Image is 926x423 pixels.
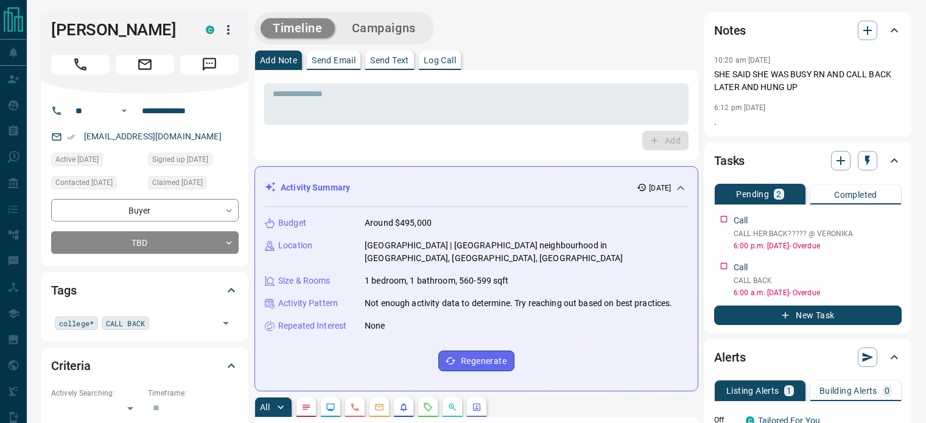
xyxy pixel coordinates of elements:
[278,297,338,310] p: Activity Pattern
[714,116,902,128] p: .
[106,317,145,329] span: CALL BACK
[365,320,385,332] p: None
[714,16,902,45] div: Notes
[84,131,222,141] a: [EMAIL_ADDRESS][DOMAIN_NAME]
[734,275,902,286] p: CALL BACK
[350,402,360,412] svg: Calls
[148,388,239,399] p: Timeframe:
[734,228,902,239] p: CALL HER BACK????? @ VERONIKA
[148,153,239,170] div: Wed Sep 10 2025
[148,176,239,193] div: Wed Sep 10 2025
[278,274,331,287] p: Size & Rooms
[447,402,457,412] svg: Opportunities
[424,56,456,65] p: Log Call
[374,402,384,412] svg: Emails
[399,402,409,412] svg: Listing Alerts
[281,181,350,194] p: Activity Summary
[217,315,234,332] button: Open
[51,176,142,193] div: Thu Sep 11 2025
[885,386,889,395] p: 0
[59,317,94,329] span: college*
[260,56,297,65] p: Add Note
[726,386,779,395] p: Listing Alerts
[180,55,239,74] span: Message
[261,18,335,38] button: Timeline
[370,56,409,65] p: Send Text
[734,287,902,298] p: 6:00 a.m. [DATE] - Overdue
[714,146,902,175] div: Tasks
[51,231,239,254] div: TBD
[714,68,902,94] p: SHE SAID SHE WAS BUSY RN AND CALL BACK LATER AND HUNG UP
[278,239,312,252] p: Location
[714,151,745,170] h2: Tasks
[734,261,748,274] p: Call
[714,348,746,367] h2: Alerts
[206,26,214,34] div: condos.ca
[265,177,688,199] div: Activity Summary[DATE]
[365,297,673,310] p: Not enough activity data to determine. Try reaching out based on best practices.
[117,103,132,118] button: Open
[67,133,75,141] svg: Email Verified
[365,274,509,287] p: 1 bedroom, 1 bathroom, 560-599 sqft
[51,153,142,170] div: Wed Sep 10 2025
[736,190,769,198] p: Pending
[312,56,356,65] p: Send Email
[472,402,482,412] svg: Agent Actions
[152,153,208,166] span: Signed up [DATE]
[51,276,239,305] div: Tags
[278,320,346,332] p: Repeated Interest
[51,199,239,222] div: Buyer
[714,56,770,65] p: 10:20 am [DATE]
[260,403,270,411] p: All
[714,21,746,40] h2: Notes
[152,177,203,189] span: Claimed [DATE]
[734,240,902,251] p: 6:00 p.m. [DATE] - Overdue
[326,402,335,412] svg: Lead Browsing Activity
[51,281,76,300] h2: Tags
[834,191,877,199] p: Completed
[51,20,188,40] h1: [PERSON_NAME]
[365,239,688,265] p: [GEOGRAPHIC_DATA] | [GEOGRAPHIC_DATA] neighbourhood in [GEOGRAPHIC_DATA], [GEOGRAPHIC_DATA], [GEO...
[116,55,174,74] span: Email
[51,55,110,74] span: Call
[649,183,671,194] p: [DATE]
[55,153,99,166] span: Active [DATE]
[438,351,514,371] button: Regenerate
[51,356,91,376] h2: Criteria
[714,306,902,325] button: New Task
[714,343,902,372] div: Alerts
[51,388,142,399] p: Actively Searching:
[55,177,113,189] span: Contacted [DATE]
[365,217,432,229] p: Around $495,000
[278,217,306,229] p: Budget
[819,386,877,395] p: Building Alerts
[51,351,239,380] div: Criteria
[301,402,311,412] svg: Notes
[734,214,748,227] p: Call
[776,190,781,198] p: 2
[423,402,433,412] svg: Requests
[340,18,428,38] button: Campaigns
[714,103,766,112] p: 6:12 pm [DATE]
[787,386,791,395] p: 1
